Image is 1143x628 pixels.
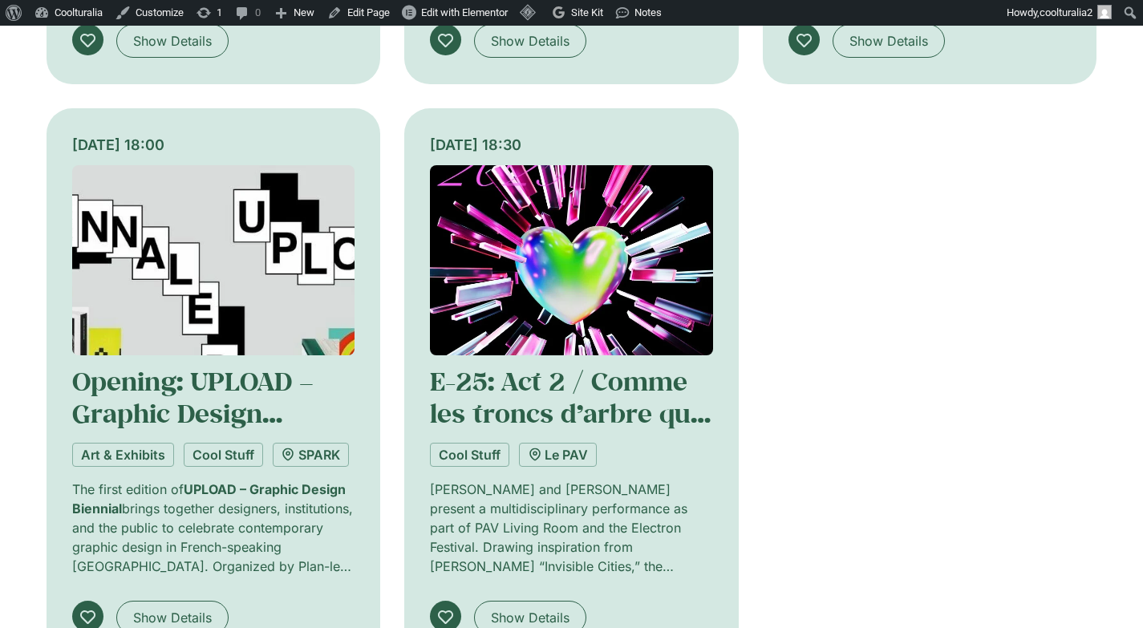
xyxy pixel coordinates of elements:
[430,480,713,576] p: [PERSON_NAME] and [PERSON_NAME] present a multidisciplinary performance as part of PAV Living Roo...
[474,24,586,58] a: Show Details
[491,608,569,627] span: Show Details
[72,481,346,517] strong: UPLOAD – Graphic Design Biennial
[116,24,229,58] a: Show Details
[72,134,355,156] div: [DATE] 18:00
[519,443,597,467] a: Le PAV
[133,608,212,627] span: Show Details
[72,480,355,576] p: The first edition of brings together designers, institutions, and the public to celebrate contemp...
[430,134,713,156] div: [DATE] 18:30
[1040,6,1092,18] span: coolturalia2
[849,31,928,51] span: Show Details
[833,24,945,58] a: Show Details
[72,165,355,355] img: Coolturalia - Vernissage de l'exposition UPLOAD
[430,443,509,467] a: Cool Stuff
[72,443,174,467] a: Art & Exhibits
[72,364,314,463] a: Opening: UPLOAD – Graphic Design Biennial
[571,6,603,18] span: Site Kit
[421,6,508,18] span: Edit with Elementor
[491,31,569,51] span: Show Details
[184,443,263,467] a: Cool Stuff
[273,443,349,467] a: SPARK
[430,165,713,355] img: Coolturalia - E-25: Act. 2 / COMME LES TRONCS D’ARBRE QUI CHAQUE ANNÉE AUGMENTENT D’UNE TOUR
[133,31,212,51] span: Show Details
